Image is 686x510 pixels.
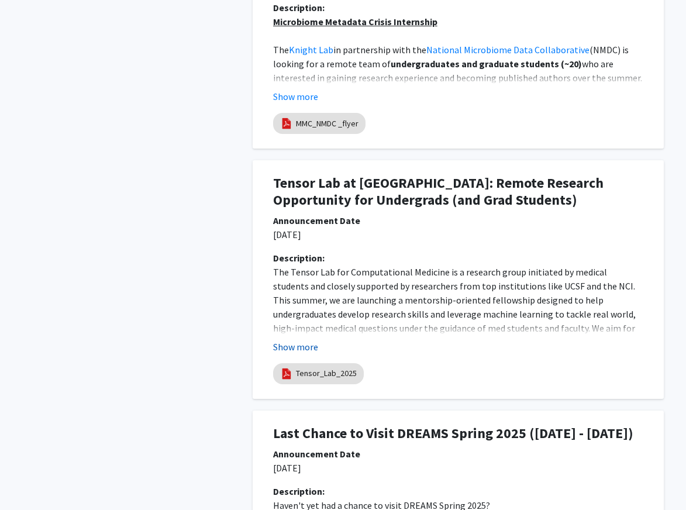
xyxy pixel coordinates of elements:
a: Knight Lab [289,44,333,56]
span: in partnership with the [333,44,426,56]
div: Announcement Date [273,213,643,228]
p: [DATE] [273,461,643,475]
div: Description: [273,484,643,498]
strong: undergraduates and graduate students (~20) [391,58,582,70]
img: pdf_icon.png [280,367,293,380]
div: Description: [273,1,643,15]
button: Show more [273,340,318,354]
a: Tensor_Lab_2025 [296,367,357,380]
div: Announcement Date [273,447,643,461]
p: [DATE] [273,228,643,242]
u: Microbiome Metadata Crisis Internship [273,16,437,27]
span: who are interested in gaining research experience and becoming published authors over the summer.... [273,58,644,98]
p: The Tensor Lab for Computational Medicine is a research group initiated by medical students and c... [273,265,643,363]
div: Description: [273,251,643,265]
p: [GEOGRAPHIC_DATA][US_STATE] [273,43,643,141]
a: MMC_NMDC _flyer [296,118,358,130]
h1: Last Chance to Visit DREAMS Spring 2025 ([DATE] - [DATE]) [273,425,643,442]
img: pdf_icon.png [280,117,293,130]
button: Show more [273,89,318,104]
h1: Tensor Lab at [GEOGRAPHIC_DATA]: Remote Research Opportunity for Undergrads (and Grad Students) [273,175,643,209]
iframe: Chat [9,457,50,501]
a: National Microbiome Data Collaborative [426,44,590,56]
span: The [273,44,289,56]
